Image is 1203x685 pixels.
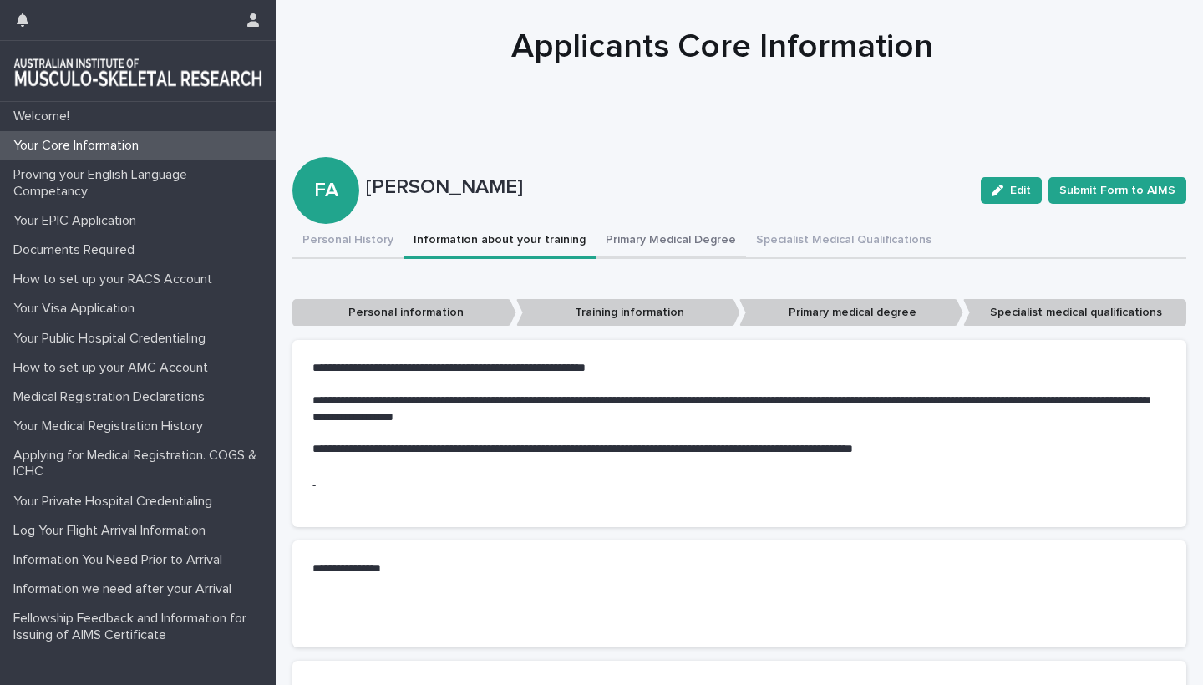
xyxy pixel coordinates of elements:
p: Your Public Hospital Credentialing [7,331,219,347]
p: Your Medical Registration History [7,419,216,434]
span: Edit [1010,185,1031,196]
button: Primary Medical Degree [596,224,746,259]
div: FA [292,112,359,203]
p: [PERSON_NAME] [366,175,967,200]
span: Submit Form to AIMS [1059,182,1175,199]
button: Specialist Medical Qualifications [746,224,942,259]
p: Your Visa Application [7,301,148,317]
button: Edit [981,177,1042,204]
p: How to set up your AMC Account [7,360,221,376]
h1: Applicants Core Information [312,27,1131,67]
p: Specialist medical qualifications [963,299,1187,327]
p: - [312,477,1166,495]
p: Information You Need Prior to Arrival [7,552,236,568]
button: Personal History [292,224,404,259]
p: Training information [516,299,740,327]
p: Fellowship Feedback and Information for Issuing of AIMS Certificate [7,611,276,642]
img: 1xcjEmqDTcmQhduivVBy [13,54,262,88]
p: Log Your Flight Arrival Information [7,523,219,539]
p: Your Private Hospital Credentialing [7,494,226,510]
p: Information we need after your Arrival [7,581,245,597]
p: Medical Registration Declarations [7,389,218,405]
button: Information about your training [404,224,596,259]
p: Applying for Medical Registration. COGS & ICHC [7,448,276,479]
p: Personal information [292,299,516,327]
button: Submit Form to AIMS [1048,177,1186,204]
p: Documents Required [7,242,148,258]
p: Your EPIC Application [7,213,150,229]
p: Primary medical degree [739,299,963,327]
p: Proving your English Language Competancy [7,167,276,199]
p: Your Core Information [7,138,152,154]
p: How to set up your RACS Account [7,271,226,287]
p: Welcome! [7,109,83,124]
